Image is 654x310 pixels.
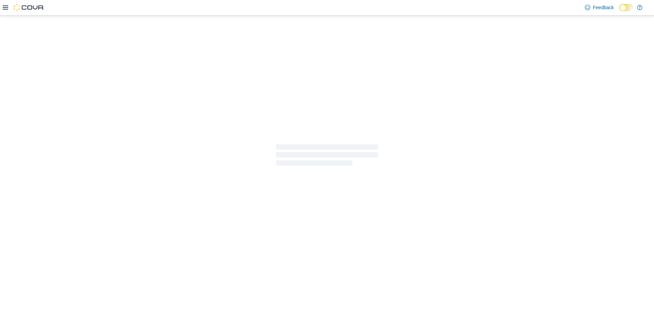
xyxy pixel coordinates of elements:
span: Feedback [593,4,614,11]
img: Cova [14,4,44,11]
span: Dark Mode [619,11,620,12]
input: Dark Mode [619,4,634,11]
a: Feedback [582,1,617,14]
span: Loading [276,146,378,167]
